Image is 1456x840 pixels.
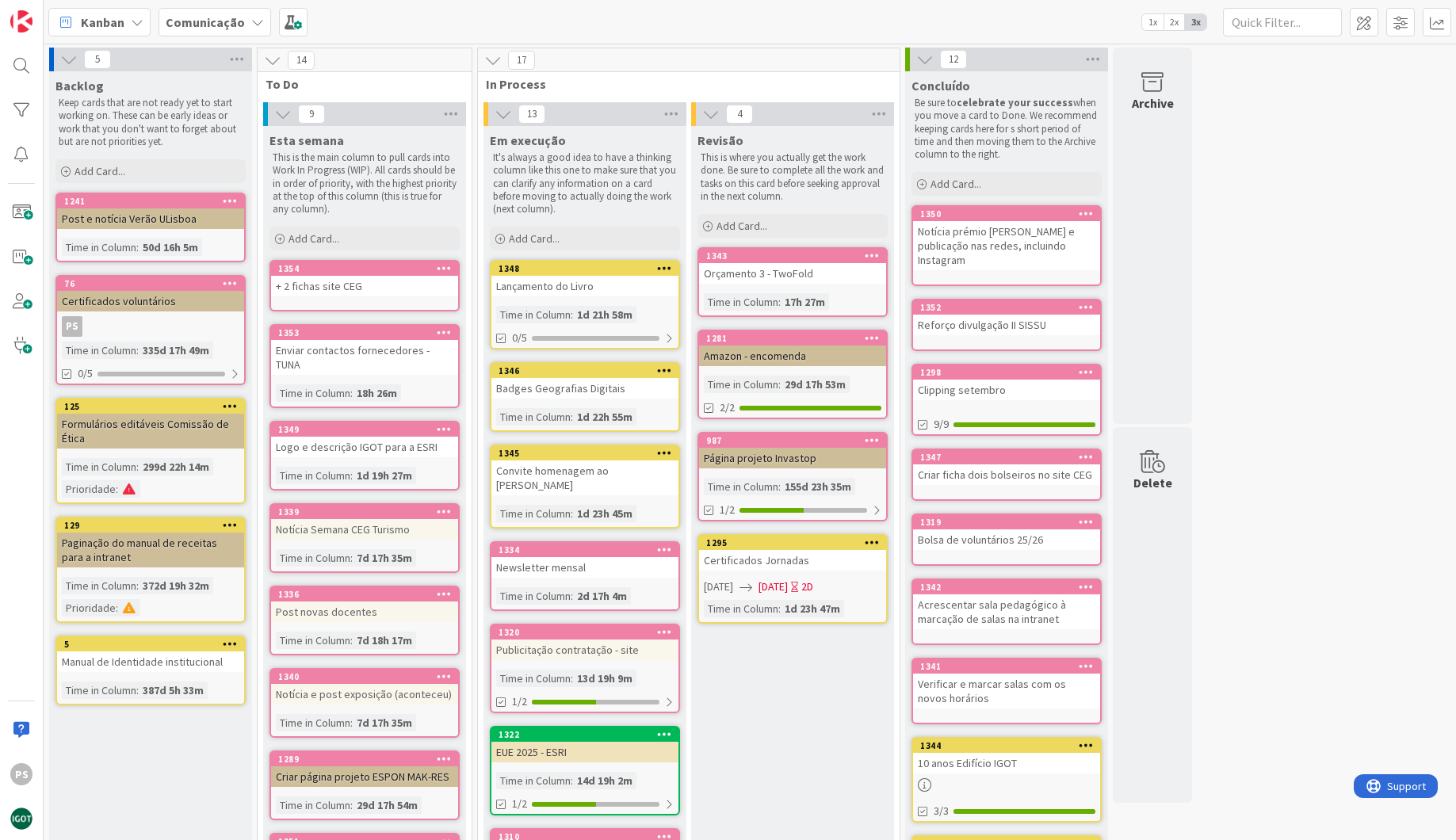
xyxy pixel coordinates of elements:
div: 2D [801,578,813,595]
div: 372d 19h 32m [139,577,213,594]
span: : [116,599,118,617]
div: Amazon - encomenda [699,346,886,366]
div: 129 [57,518,244,533]
p: This is where you actually get the work done. Be sure to complete all the work and tasks on this ... [701,151,885,203]
span: : [350,632,353,649]
div: 1319 [913,515,1100,529]
div: Prioridade [62,599,116,617]
span: 2x [1164,14,1185,30]
div: 1353Enviar contactos fornecedores - TUNA [271,326,458,375]
div: 1d 23h 47m [781,600,844,617]
div: 1320 [491,625,678,640]
div: 1241Post e notícia Verão ULisboa [57,194,244,229]
div: Enviar contactos fornecedores - TUNA [271,340,458,375]
div: 1298Clipping setembro [913,365,1100,400]
div: 1334Newsletter mensal [491,543,678,578]
div: 1334 [491,543,678,557]
span: Add Card... [289,231,339,246]
span: 3x [1185,14,1206,30]
span: Revisão [697,132,743,148]
div: Time in Column [276,632,350,649]
div: Página projeto Invastop [699,448,886,468]
div: 1345 [491,446,678,460]
div: 125 [64,401,244,412]
div: 1342 [913,580,1100,594]
div: Notícia e post exposição (aconteceu) [271,684,458,704]
div: 1d 23h 45m [573,505,636,522]
span: : [571,306,573,323]
div: 987 [699,433,886,448]
div: 1319Bolsa de voluntários 25/26 [913,515,1100,550]
div: Post e notícia Verão ULisboa [57,208,244,229]
div: 1340 [271,670,458,684]
div: 1354 [271,262,458,276]
div: 1295 [699,536,886,550]
span: : [778,376,781,393]
span: Concluído [911,78,970,94]
span: : [350,549,353,567]
span: : [350,384,353,402]
div: 1341 [920,661,1100,672]
input: Quick Filter... [1223,8,1342,36]
div: Time in Column [62,577,136,594]
div: 1342Acrescentar sala pedagógico à marcação de salas na intranet [913,580,1100,629]
span: : [136,577,139,594]
div: Publicitação contratação - site [491,640,678,660]
span: Em execução [490,132,566,148]
div: 1241 [64,196,244,207]
div: Time in Column [276,549,350,567]
div: 10 anos Edifício IGOT [913,753,1100,773]
div: Time in Column [496,772,571,789]
div: 1281 [699,331,886,346]
div: 1353 [278,327,458,338]
div: 1353 [271,326,458,340]
div: Convite homenagem ao [PERSON_NAME] [491,460,678,495]
div: Time in Column [276,796,350,814]
div: Time in Column [496,306,571,323]
div: 1241 [57,194,244,208]
div: Orçamento 3 - TwoFold [699,263,886,284]
div: 987 [706,435,886,446]
div: Logo e descrição IGOT para a ESRI [271,437,458,457]
div: 1339 [278,506,458,517]
span: 17 [508,51,535,70]
span: 5 [84,50,111,69]
div: 17h 27m [781,293,829,311]
div: 1343 [706,250,886,262]
div: Delete [1133,473,1172,492]
div: 1289Criar página projeto ESPON MAK-RES [271,752,458,787]
div: Notícia prémio [PERSON_NAME] e publicação nas redes, incluindo Instagram [913,221,1100,270]
span: 0/5 [512,330,527,346]
div: 1348 [499,263,678,274]
div: 987Página projeto Invastop [699,433,886,468]
div: Badges Geografias Digitais [491,378,678,399]
div: Paginação do manual de receitas para a intranet [57,533,244,567]
div: 1352 [913,300,1100,315]
span: [DATE] [759,578,788,595]
div: 1347Criar ficha dois bolseiros no site CEG [913,450,1100,485]
div: 1348Lançamento do Livro [491,262,678,296]
span: : [350,714,353,731]
div: 76Certificados voluntários [57,277,244,311]
div: Time in Column [704,376,778,393]
div: 1345 [499,448,678,459]
span: 12 [940,50,967,69]
span: 9/9 [934,416,949,433]
div: 1343Orçamento 3 - TwoFold [699,249,886,284]
div: Time in Column [276,384,350,402]
b: Comunicação [166,14,245,30]
div: 155d 23h 35m [781,478,855,495]
div: Time in Column [62,682,136,699]
div: 1322 [491,727,678,742]
div: 1336 [271,587,458,601]
span: : [571,505,573,522]
span: 13 [518,105,545,124]
div: 335d 17h 49m [139,342,213,359]
div: Prioridade [62,480,116,498]
div: 1298 [920,367,1100,378]
img: avatar [10,808,32,830]
div: Acrescentar sala pedagógico à marcação de salas na intranet [913,594,1100,629]
span: Esta semana [269,132,344,148]
div: Reforço divulgação II SISSU [913,315,1100,335]
div: 5Manual de Identidade institucional [57,637,244,672]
